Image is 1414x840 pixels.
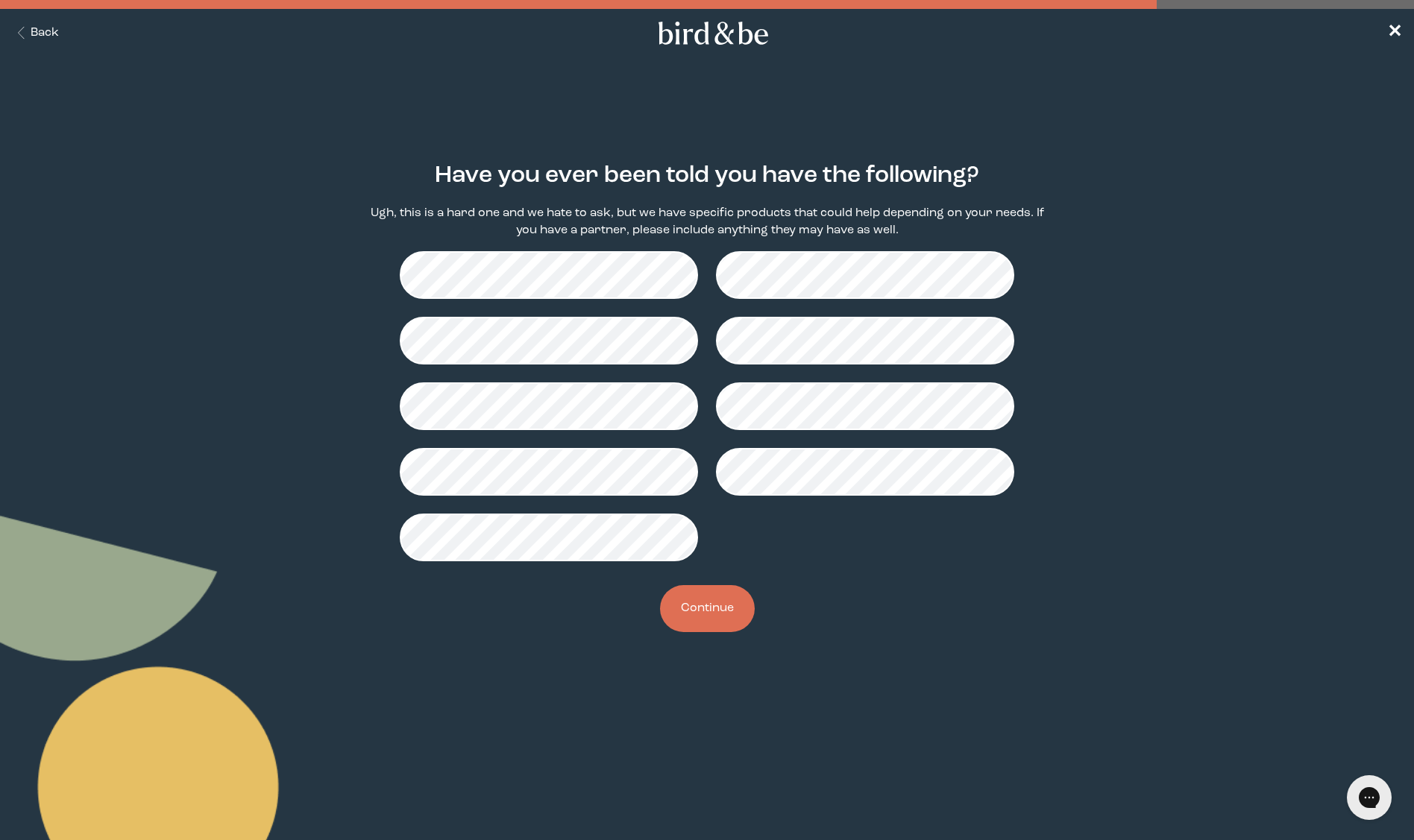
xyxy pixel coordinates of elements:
[1339,770,1399,825] iframe: Gorgias live chat messenger
[435,159,979,193] h2: Have you ever been told you have the following?
[1387,20,1402,46] a: ✕
[365,205,1049,239] p: Ugh, this is a hard one and we hate to ask, but we have specific products that could help dependi...
[660,585,755,632] button: Continue
[12,25,59,42] button: Back Button
[1387,24,1402,42] span: ✕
